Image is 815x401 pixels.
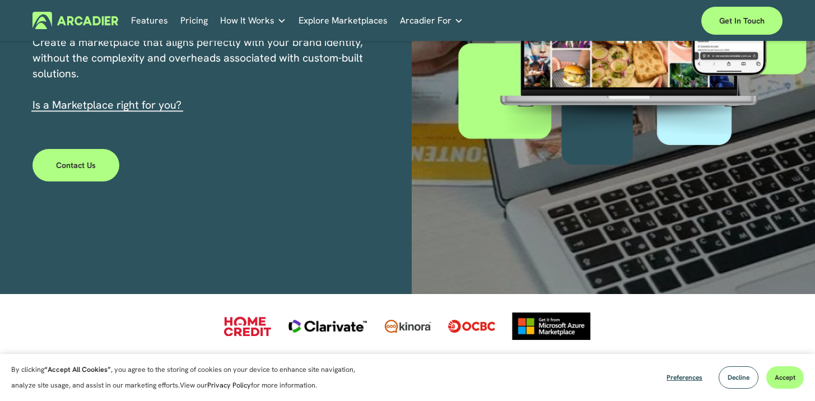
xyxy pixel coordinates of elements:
[207,380,251,390] a: Privacy Policy
[32,12,118,29] img: Arcadier
[658,366,711,389] button: Preferences
[131,12,168,29] a: Features
[220,12,286,29] a: folder dropdown
[728,373,749,382] span: Decline
[220,13,274,29] span: How It Works
[667,373,702,382] span: Preferences
[400,12,463,29] a: folder dropdown
[701,7,783,35] a: Get in touch
[180,12,208,29] a: Pricing
[719,366,758,389] button: Decline
[44,365,111,374] strong: “Accept All Cookies”
[32,98,181,112] span: I
[35,98,181,112] a: s a Marketplace right for you?
[32,149,119,181] a: Contact Us
[299,12,388,29] a: Explore Marketplaces
[11,362,375,393] p: By clicking , you agree to the storing of cookies on your device to enhance site navigation, anal...
[759,347,815,401] iframe: Chat Widget
[400,13,451,29] span: Arcadier For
